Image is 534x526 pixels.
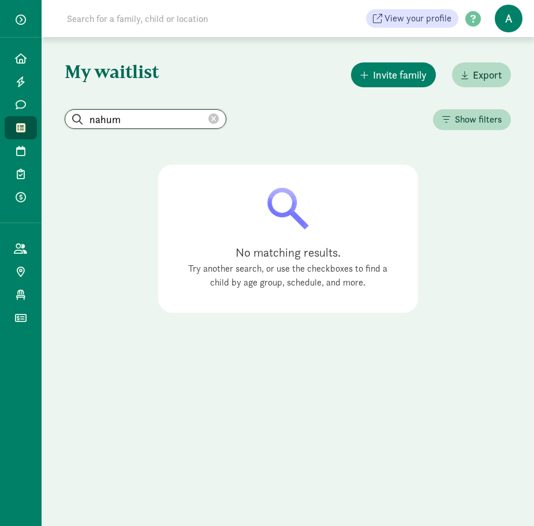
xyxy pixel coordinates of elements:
span: Show filters [455,113,502,127]
button: Show filters [433,109,511,130]
span: Invite family [373,67,427,83]
span: View your profile [384,12,451,25]
span: Export [473,67,502,83]
input: Search for a family, child or location [60,7,366,30]
button: Invite family [351,62,436,87]
input: Search list... [65,110,226,128]
iframe: Chat Widget [476,471,534,526]
a: View your profile [366,9,458,28]
h1: My waitlist [65,60,203,83]
div: No matching results. [181,243,395,262]
span: A [495,5,522,32]
button: Export [452,62,511,87]
div: Try another search, or use the checkboxes to find a child by age group, schedule, and more. [181,262,395,290]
